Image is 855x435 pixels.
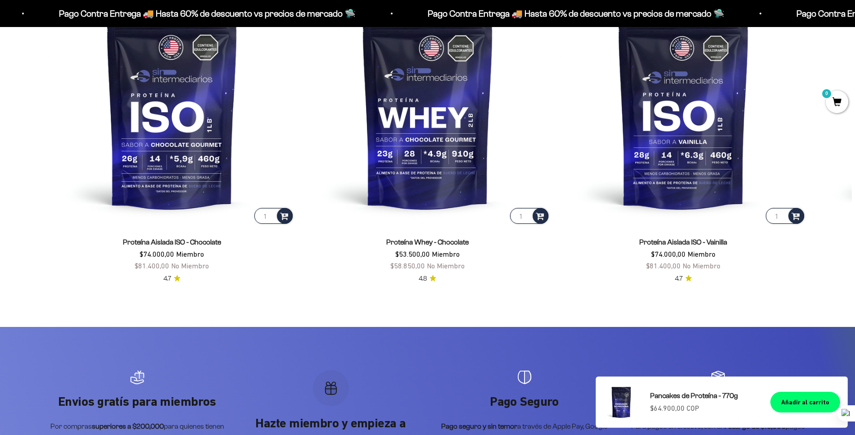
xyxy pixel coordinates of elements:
[675,274,683,284] span: 4.7
[395,250,430,258] span: $53.500,00
[123,238,221,246] a: Proteína Aislada ISO - Chocolate
[639,238,727,246] a: Proteína Aislada ISO - Vainilla
[386,238,469,246] a: Proteína Whey - Chocolate
[683,262,720,270] span: No Miembro
[650,403,699,414] sale-price: $64.900,00 COP
[603,384,639,420] img: Pancakes de Proteína - 770g
[163,274,181,284] a: 4.74.7 de 5.0 estrellas
[770,392,840,412] button: Añadir al carrito
[135,262,169,270] span: $81.400,00
[441,422,517,430] strong: Pago seguro y sin temor
[688,250,715,258] span: Miembro
[781,397,829,407] div: Añadir al carrito
[432,250,460,258] span: Miembro
[176,250,204,258] span: Miembro
[675,274,692,284] a: 4.74.7 de 5.0 estrellas
[171,262,209,270] span: No Miembro
[140,250,174,258] span: $74.000,00
[650,390,760,402] a: Pancakes de Proteína - 770g
[92,422,164,430] strong: superiores a $200,000
[163,274,171,284] span: 4.7
[826,98,848,108] a: 0
[651,250,686,258] span: $74.000,00
[50,394,225,410] p: Envios gratís para miembros
[419,274,427,284] span: 4.8
[390,262,425,270] span: $58.850,00
[419,274,436,284] a: 4.84.8 de 5.0 estrellas
[821,88,832,99] mark: 0
[646,262,681,270] span: $81.400,00
[437,394,612,410] p: Pago Seguro
[426,6,723,21] p: Pago Contra Entrega 🚚 Hasta 60% de descuento vs precios de mercado 🛸
[57,6,354,21] p: Pago Contra Entrega 🚚 Hasta 60% de descuento vs precios de mercado 🛸
[427,262,465,270] span: No Miembro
